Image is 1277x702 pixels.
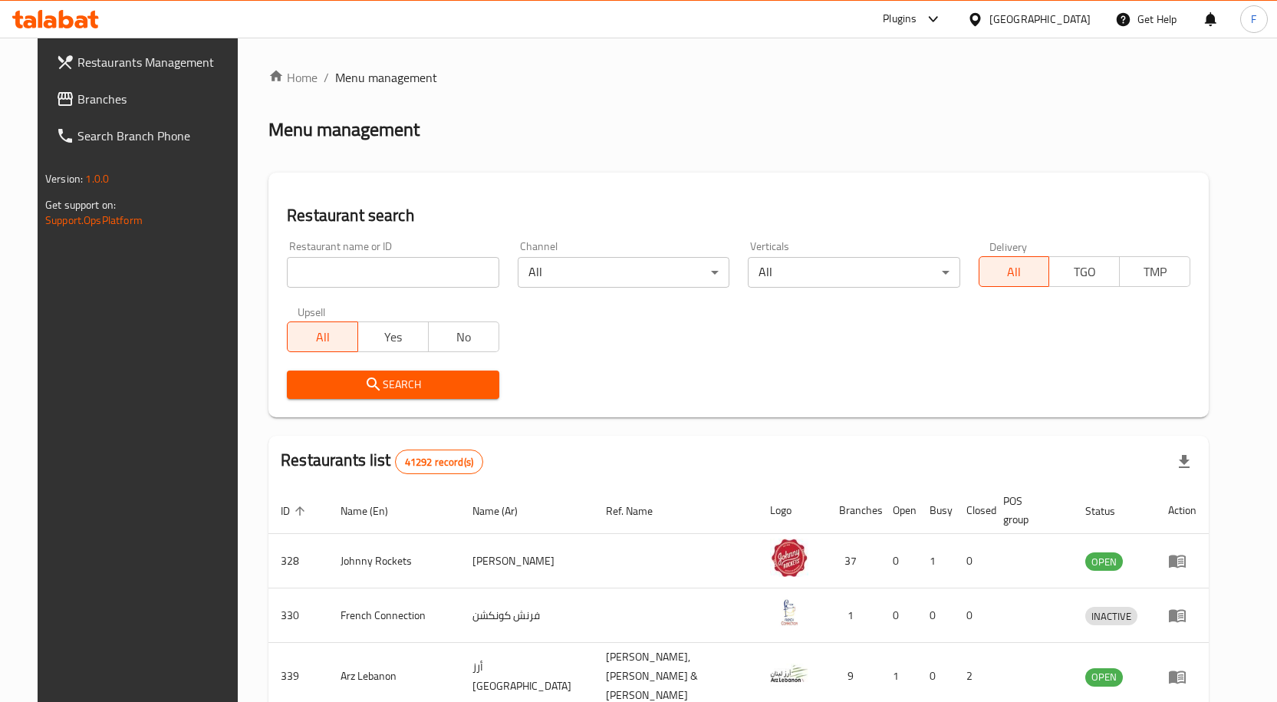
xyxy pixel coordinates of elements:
[954,487,991,534] th: Closed
[1168,552,1196,570] div: Menu
[287,321,358,352] button: All
[45,210,143,230] a: Support.OpsPlatform
[827,534,880,588] td: 37
[357,321,429,352] button: Yes
[827,588,880,643] td: 1
[1085,552,1123,571] div: OPEN
[268,68,1209,87] nav: breadcrumb
[328,588,460,643] td: French Connection
[268,588,328,643] td: 330
[299,375,486,394] span: Search
[45,195,116,215] span: Get support on:
[287,204,1190,227] h2: Restaurant search
[428,321,499,352] button: No
[268,117,420,142] h2: Menu management
[341,502,408,520] span: Name (En)
[1251,11,1256,28] span: F
[758,487,827,534] th: Logo
[395,450,483,474] div: Total records count
[1085,553,1123,571] span: OPEN
[989,241,1028,252] label: Delivery
[396,455,482,470] span: 41292 record(s)
[268,68,318,87] a: Home
[328,534,460,588] td: Johnny Rockets
[880,487,917,534] th: Open
[770,654,808,693] img: Arz Lebanon
[335,68,437,87] span: Menu management
[1085,668,1123,686] span: OPEN
[1085,608,1137,625] span: INACTIVE
[1126,261,1184,283] span: TMP
[44,81,251,117] a: Branches
[770,593,808,631] img: French Connection
[44,117,251,154] a: Search Branch Phone
[298,306,326,317] label: Upsell
[954,588,991,643] td: 0
[1085,668,1123,687] div: OPEN
[880,534,917,588] td: 0
[1168,606,1196,625] div: Menu
[294,326,352,348] span: All
[45,169,83,189] span: Version:
[364,326,423,348] span: Yes
[287,257,499,288] input: Search for restaurant name or ID..
[287,371,499,399] button: Search
[1156,487,1209,534] th: Action
[1168,667,1196,686] div: Menu
[883,10,917,28] div: Plugins
[1085,502,1135,520] span: Status
[606,502,673,520] span: Ref. Name
[1085,607,1137,625] div: INACTIVE
[44,44,251,81] a: Restaurants Management
[1166,443,1203,480] div: Export file
[917,534,954,588] td: 1
[460,534,594,588] td: [PERSON_NAME]
[770,539,808,577] img: Johnny Rockets
[77,127,239,145] span: Search Branch Phone
[268,534,328,588] td: 328
[1055,261,1114,283] span: TGO
[917,588,954,643] td: 0
[85,169,109,189] span: 1.0.0
[1119,256,1190,287] button: TMP
[748,257,959,288] div: All
[460,588,594,643] td: فرنش كونكشن
[77,90,239,108] span: Branches
[281,449,483,474] h2: Restaurants list
[77,53,239,71] span: Restaurants Management
[1003,492,1055,529] span: POS group
[518,257,729,288] div: All
[954,534,991,588] td: 0
[472,502,538,520] span: Name (Ar)
[979,256,1050,287] button: All
[827,487,880,534] th: Branches
[917,487,954,534] th: Busy
[989,11,1091,28] div: [GEOGRAPHIC_DATA]
[435,326,493,348] span: No
[880,588,917,643] td: 0
[281,502,310,520] span: ID
[1048,256,1120,287] button: TGO
[324,68,329,87] li: /
[986,261,1044,283] span: All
